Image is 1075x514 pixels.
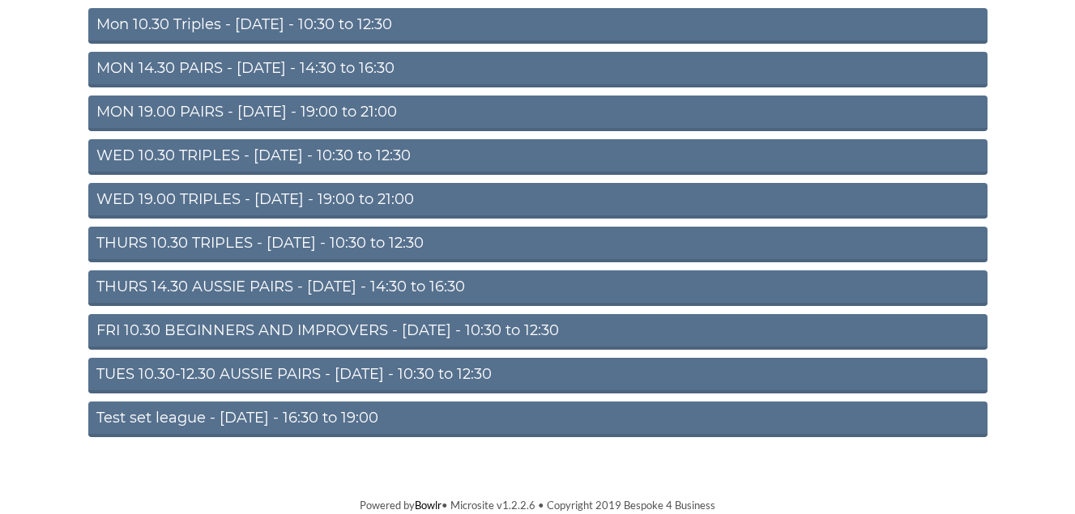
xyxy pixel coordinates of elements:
[360,499,715,512] span: Powered by • Microsite v1.2.2.6 • Copyright 2019 Bespoke 4 Business
[88,139,988,175] a: WED 10.30 TRIPLES - [DATE] - 10:30 to 12:30
[88,52,988,87] a: MON 14.30 PAIRS - [DATE] - 14:30 to 16:30
[88,183,988,219] a: WED 19.00 TRIPLES - [DATE] - 19:00 to 21:00
[88,8,988,44] a: Mon 10.30 Triples - [DATE] - 10:30 to 12:30
[88,401,988,437] a: Test set league - [DATE] - 16:30 to 19:00
[88,358,988,393] a: TUES 10.30-12.30 AUSSIE PAIRS - [DATE] - 10:30 to 12:30
[88,270,988,306] a: THURS 14.30 AUSSIE PAIRS - [DATE] - 14:30 to 16:30
[415,499,442,512] a: Bowlr
[88,314,988,350] a: FRI 10.30 BEGINNERS AND IMPROVERS - [DATE] - 10:30 to 12:30
[88,227,988,262] a: THURS 10.30 TRIPLES - [DATE] - 10:30 to 12:30
[88,96,988,131] a: MON 19.00 PAIRS - [DATE] - 19:00 to 21:00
